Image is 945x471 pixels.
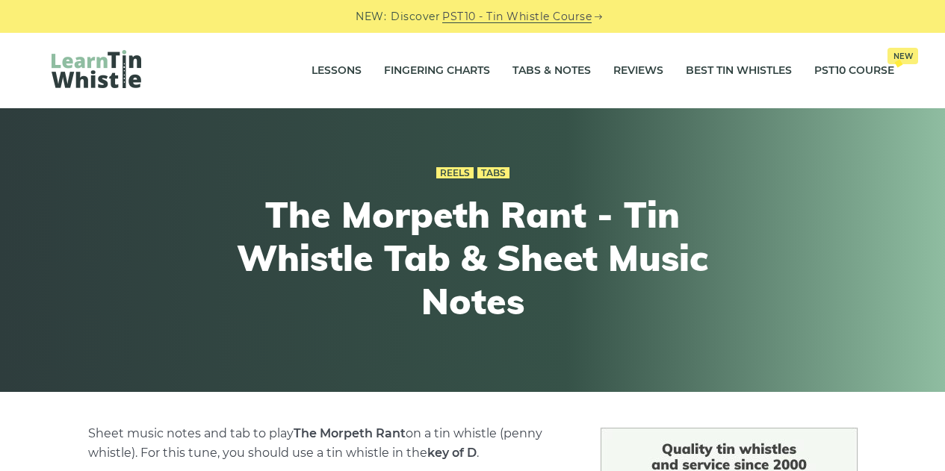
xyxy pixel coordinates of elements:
a: PST10 CourseNew [814,52,894,90]
p: Sheet music notes and tab to play on a tin whistle (penny whistle). For this tune, you should use... [88,424,565,463]
a: Tabs & Notes [512,52,591,90]
a: Fingering Charts [384,52,490,90]
a: Lessons [312,52,362,90]
img: LearnTinWhistle.com [52,50,141,88]
h1: The Morpeth Rant - Tin Whistle Tab & Sheet Music Notes [198,193,748,322]
a: Tabs [477,167,509,179]
strong: key of D [427,446,477,460]
a: Reels [436,167,474,179]
strong: The Morpeth Rant [294,426,406,440]
a: Best Tin Whistles [686,52,792,90]
a: Reviews [613,52,663,90]
span: New [887,48,918,64]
